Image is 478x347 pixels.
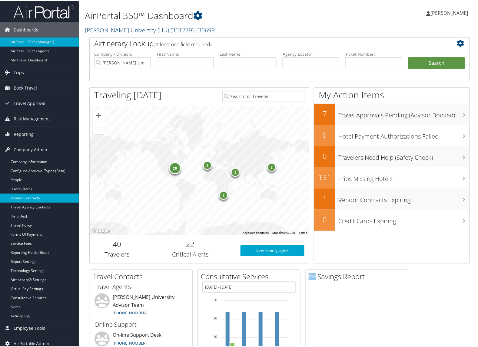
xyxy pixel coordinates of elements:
h2: Travel Contacts [93,270,192,281]
h3: Critical Alerts [149,249,231,258]
h3: Vendor Contracts Expiring [338,192,470,203]
h2: 40 [94,238,140,248]
tspan: 20 [214,316,217,319]
input: Search for Traveler [222,90,305,101]
h3: Hotel Payment Authorizations Failed [338,128,470,140]
button: Search [408,56,465,68]
span: , [ 30699 ] [194,25,217,33]
li: [PERSON_NAME] University Advisor Team [91,293,191,317]
h2: 1 [314,192,335,203]
h2: 7 [314,108,335,118]
a: Open this area in Google Maps (opens a new window) [91,226,111,234]
span: [PERSON_NAME] [431,9,468,15]
span: Reporting [14,126,34,141]
img: domo-logo.png [309,272,316,279]
span: Travel Approval [14,95,45,110]
h2: Consultative Services [201,270,300,281]
h3: Travelers [94,249,140,258]
label: Ticket Number: [345,50,402,56]
h1: Traveling [DATE] [94,88,161,100]
button: Zoom in [93,109,105,121]
h3: Travel Approvals Pending (Advisor Booked) [338,107,470,119]
label: Agency Locator: [283,50,339,56]
div: 2 [219,190,228,199]
img: Google [91,226,111,234]
span: ( 301279 ) [171,25,194,33]
a: View SecurityLogic® [241,244,304,255]
a: Terms (opens in new tab) [299,230,307,234]
h3: Travelers Need Help (Safety Check) [338,149,470,161]
h3: Trips Missing Hotels [338,171,470,182]
h3: Credit Cards Expiring [338,213,470,224]
button: Keyboard shortcuts [243,230,269,234]
a: 7Travel Approvals Pending (Advisor Booked) [314,103,470,124]
a: 1Vendor Contracts Expiring [314,188,470,209]
div: 2 [267,162,276,171]
h2: Savings Report [309,270,408,281]
h1: My Action Items [314,88,470,100]
tspan: 30 [214,297,217,301]
span: Book Travel [14,80,37,95]
a: [PERSON_NAME] University (HU) [85,25,217,33]
a: 0Credit Cards Expiring [314,209,470,230]
span: (at least one field required) [154,40,211,47]
h2: 0 [314,150,335,160]
span: Map data ©2025 [272,230,295,234]
a: 131Trips Missing Hotels [314,166,470,188]
span: Risk Management [14,110,50,126]
img: airportal-logo.png [13,4,74,18]
h3: Online Support [95,320,188,328]
h2: 0 [314,129,335,139]
span: Dashboards [14,21,38,37]
h2: 22 [149,238,231,248]
h2: Airtinerary Lookup [94,38,433,48]
span: Employee Tools [14,320,45,335]
button: Zoom out [93,121,105,133]
label: Last Name: [220,50,277,56]
span: Trips [14,64,24,79]
h1: AirPortal 360™ Dashboard [85,8,344,21]
a: [PHONE_NUMBER] [113,309,147,315]
tspan: 10 [214,334,217,338]
div: 6 [203,160,212,169]
label: First Name: [157,50,214,56]
a: [PERSON_NAME] [427,3,474,21]
a: 0Hotel Payment Authorizations Failed [314,124,470,145]
h3: Travel Agents [95,282,188,290]
div: 29 [169,161,181,173]
a: [PHONE_NUMBER] [113,340,147,345]
label: Company - Division: [94,50,151,56]
h2: 131 [314,171,335,182]
span: Company Admin [14,141,47,156]
a: 0Travelers Need Help (Safety Check) [314,145,470,166]
div: 1 [231,167,240,176]
h2: 0 [314,214,335,224]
